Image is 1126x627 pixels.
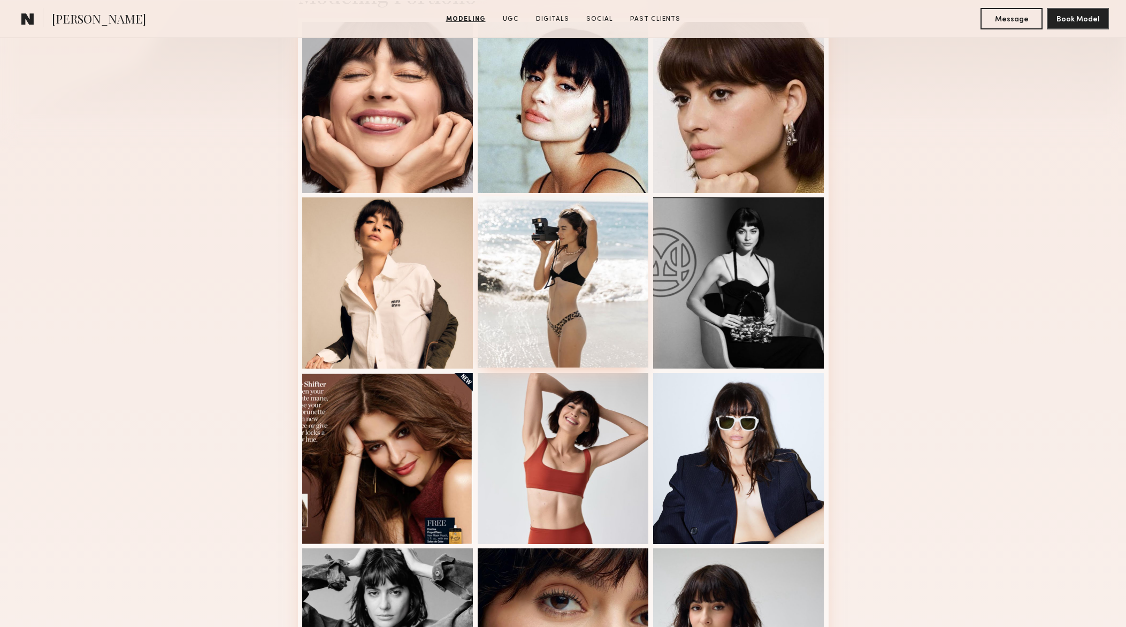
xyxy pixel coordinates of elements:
[582,14,617,24] a: Social
[981,8,1043,29] button: Message
[626,14,685,24] a: Past Clients
[532,14,573,24] a: Digitals
[499,14,523,24] a: UGC
[1047,8,1109,29] button: Book Model
[1047,14,1109,23] a: Book Model
[52,11,146,29] span: [PERSON_NAME]
[442,14,490,24] a: Modeling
